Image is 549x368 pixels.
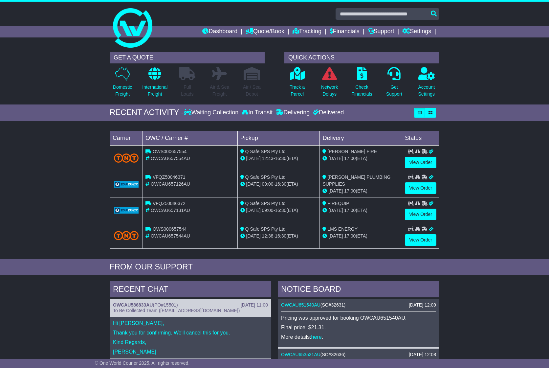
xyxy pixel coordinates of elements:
div: - (ETA) [240,155,317,162]
span: © One World Courier 2025. All rights reserved. [95,360,190,366]
td: Status [402,131,439,145]
a: View Order [405,182,436,194]
span: Q Safe SPS Pty Ltd [245,226,286,232]
div: FROM OUR SUPPORT [110,262,439,272]
a: DomesticFreight [113,67,132,101]
img: TNT_Domestic.png [114,231,139,240]
span: [DATE] [246,233,261,239]
span: 09:00 [262,208,274,213]
p: Account Settings [418,84,435,98]
a: OWCAU653531AU [281,352,320,357]
span: 17:00 [344,233,356,239]
span: Q Safe SPS Pty Ltd [245,201,286,206]
span: 12:38 [262,233,274,239]
span: 16:30 [275,156,286,161]
a: GetSupport [386,67,403,101]
p: Pricing was approved for booking OWCAU651540AU. [281,315,436,321]
span: SO#32631 [322,302,344,308]
span: [PERSON_NAME] PLUMBING SUPPLIES [322,174,390,187]
p: Network Delays [321,84,338,98]
div: Waiting Collection [184,109,240,116]
span: OWS000657554 [153,149,187,154]
div: - (ETA) [240,181,317,188]
p: More details: . [281,334,436,340]
span: [DATE] [328,156,343,161]
td: Carrier [110,131,143,145]
p: Final price: $21.31. [281,324,436,331]
div: NOTICE BOARD [278,281,439,299]
p: Domestic Freight [113,84,132,98]
p: [PERSON_NAME] [113,349,268,355]
a: Quote/Book [246,26,284,37]
div: (ETA) [322,155,399,162]
span: To Be Collected Team ([EMAIL_ADDRESS][DOMAIN_NAME]) [113,308,240,313]
div: [DATE] 11:00 [241,302,268,308]
a: AccountSettings [418,67,435,101]
div: [DATE] 12:09 [409,302,436,308]
div: ( ) [281,352,436,357]
a: OWCAU651540AU [281,302,320,308]
a: CheckFinancials [351,67,373,101]
img: TNT_Domestic.png [114,153,139,162]
img: GetCarrierServiceLogo [114,181,139,188]
p: Check Financials [352,84,372,98]
span: 16:30 [275,181,286,187]
span: [DATE] [328,233,343,239]
span: [DATE] [328,208,343,213]
a: InternationalFreight [142,67,168,101]
span: OWCAU657544AU [151,233,190,239]
a: NetworkDelays [321,67,338,101]
div: [DATE] 12:08 [409,352,436,357]
span: FIREQUIP [327,201,349,206]
div: GET A QUOTE [110,52,265,63]
span: LMS ENERGY [327,226,358,232]
span: 12:43 [262,156,274,161]
span: 17:00 [344,156,356,161]
div: (ETA) [322,188,399,195]
span: VFQZ50046371 [153,174,186,180]
span: 17:00 [344,208,356,213]
a: Financials [330,26,360,37]
span: 16:30 [275,233,286,239]
a: here [311,334,322,340]
a: Tracking [293,26,321,37]
p: Track a Parcel [290,84,305,98]
span: 16:30 [275,208,286,213]
div: (ETA) [322,233,399,240]
td: OWC / Carrier # [143,131,238,145]
p: International Freight [142,84,167,98]
a: Track aParcel [289,67,305,101]
p: Air & Sea Freight [210,84,229,98]
div: QUICK ACTIONS [284,52,439,63]
td: Delivery [320,131,402,145]
a: OWCAU586833AU [113,302,153,308]
div: ( ) [113,302,268,308]
span: SO#32636 [322,352,344,357]
span: OWCAU657131AU [151,208,190,213]
span: Q Safe SPS Pty Ltd [245,174,286,180]
a: View Order [405,209,436,220]
span: 09:00 [262,181,274,187]
div: ( ) [281,302,436,308]
div: In Transit [240,109,274,116]
p: Hi [PERSON_NAME], [113,320,268,326]
span: [DATE] [246,208,261,213]
span: Q Safe SPS Pty Ltd [245,149,286,154]
span: VFQZ50046372 [153,201,186,206]
span: [DATE] [328,188,343,194]
p: Full Loads [179,84,195,98]
div: - (ETA) [240,233,317,240]
span: OWCAU657126AU [151,181,190,187]
a: View Order [405,234,436,246]
a: Support [368,26,394,37]
span: [DATE] [246,156,261,161]
p: Kind Regards, [113,339,268,345]
span: OWCAU657554AU [151,156,190,161]
span: PO#15501 [154,302,176,308]
div: Delivering [274,109,311,116]
a: Dashboard [202,26,237,37]
div: RECENT ACTIVITY - [110,108,184,117]
p: Thank you for confirming. We'll cancel this for you. [113,330,268,336]
span: [DATE] [246,181,261,187]
div: Delivered [311,109,344,116]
